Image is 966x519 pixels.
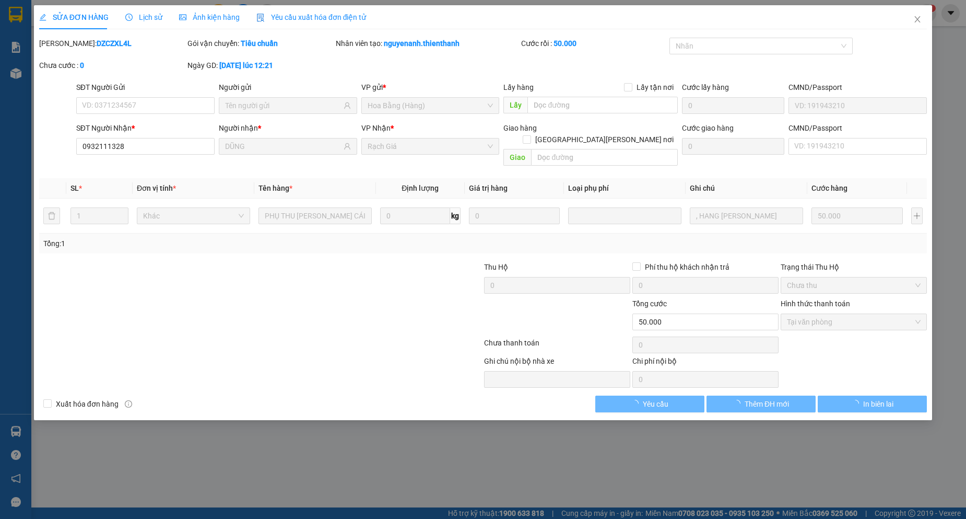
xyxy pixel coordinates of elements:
[913,15,922,24] span: close
[690,207,803,224] input: Ghi Chú
[595,396,704,412] button: Yêu cầu
[225,141,341,152] input: Tên người nhận
[632,355,779,371] div: Chi phí nội bộ
[76,122,215,134] div: SĐT Người Nhận
[52,398,123,410] span: Xuất hóa đơn hàng
[686,178,807,199] th: Ghi chú
[361,124,391,132] span: VP Nhận
[137,184,176,192] span: Đơn vị tính
[818,396,927,412] button: In biên lai
[368,98,493,113] span: Hoa Bằng (Hàng)
[641,261,734,273] span: Phí thu hộ khách nhận trả
[125,13,162,21] span: Lịch sử
[531,149,677,166] input: Dọc đường
[632,299,667,308] span: Tổng cước
[781,261,927,273] div: Trạng thái Thu Hộ
[336,38,519,49] div: Nhân viên tạo:
[503,149,531,166] span: Giao
[527,97,677,113] input: Dọc đường
[682,138,785,155] input: Cước giao hàng
[256,14,265,22] img: icon
[402,184,439,192] span: Định lượng
[787,278,921,293] span: Chưa thu
[682,124,734,132] label: Cước giao hàng
[745,398,789,410] span: Thêm ĐH mới
[787,314,921,330] span: Tại văn phòng
[811,184,847,192] span: Cước hàng
[450,207,461,224] span: kg
[143,208,244,224] span: Khác
[521,38,667,49] div: Cước rồi :
[781,299,850,308] label: Hình thức thanh toán
[219,82,357,93] div: Người gửi
[903,5,932,34] button: Close
[225,100,341,111] input: Tên người gửi
[43,238,373,249] div: Tổng: 1
[384,39,460,48] b: nguyenanh.thienthanh
[911,207,923,224] button: plus
[344,143,351,150] span: user
[632,82,678,93] span: Lấy tận nơi
[43,207,60,224] button: delete
[258,207,372,224] input: VD: Bàn, Ghế
[733,400,745,407] span: loading
[70,184,79,192] span: SL
[187,60,334,71] div: Ngày GD:
[788,122,927,134] div: CMND/Passport
[256,13,367,21] span: Yêu cầu xuất hóa đơn điện tử
[503,124,537,132] span: Giao hàng
[39,14,46,21] span: edit
[643,398,668,410] span: Yêu cầu
[682,97,785,114] input: Cước lấy hàng
[179,13,240,21] span: Ảnh kiện hàng
[125,14,133,21] span: clock-circle
[39,38,185,49] div: [PERSON_NAME]:
[788,82,927,93] div: CMND/Passport
[125,400,132,408] span: info-circle
[179,14,186,21] span: picture
[258,184,292,192] span: Tên hàng
[187,38,334,49] div: Gói vận chuyển:
[39,60,185,71] div: Chưa cước :
[484,355,630,371] div: Ghi chú nội bộ nhà xe
[241,39,278,48] b: Tiêu chuẩn
[80,61,84,70] b: 0
[39,13,109,21] span: SỬA ĐƠN HÀNG
[483,337,631,355] div: Chưa thanh toán
[469,207,560,224] input: 0
[484,263,508,271] span: Thu Hộ
[469,184,508,192] span: Giá trị hàng
[361,82,500,93] div: VP gửi
[788,97,927,114] input: VD: 191943210
[553,39,576,48] b: 50.000
[852,400,863,407] span: loading
[368,139,493,154] span: Rạch Giá
[631,400,643,407] span: loading
[863,398,893,410] span: In biên lai
[811,207,903,224] input: 0
[76,82,215,93] div: SĐT Người Gửi
[344,102,351,109] span: user
[219,122,357,134] div: Người nhận
[531,134,678,145] span: [GEOGRAPHIC_DATA][PERSON_NAME] nơi
[706,396,816,412] button: Thêm ĐH mới
[97,39,132,48] b: DZCZXL4L
[682,83,729,91] label: Cước lấy hàng
[564,178,686,199] th: Loại phụ phí
[503,83,534,91] span: Lấy hàng
[503,97,527,113] span: Lấy
[219,61,273,70] b: [DATE] lúc 12:21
